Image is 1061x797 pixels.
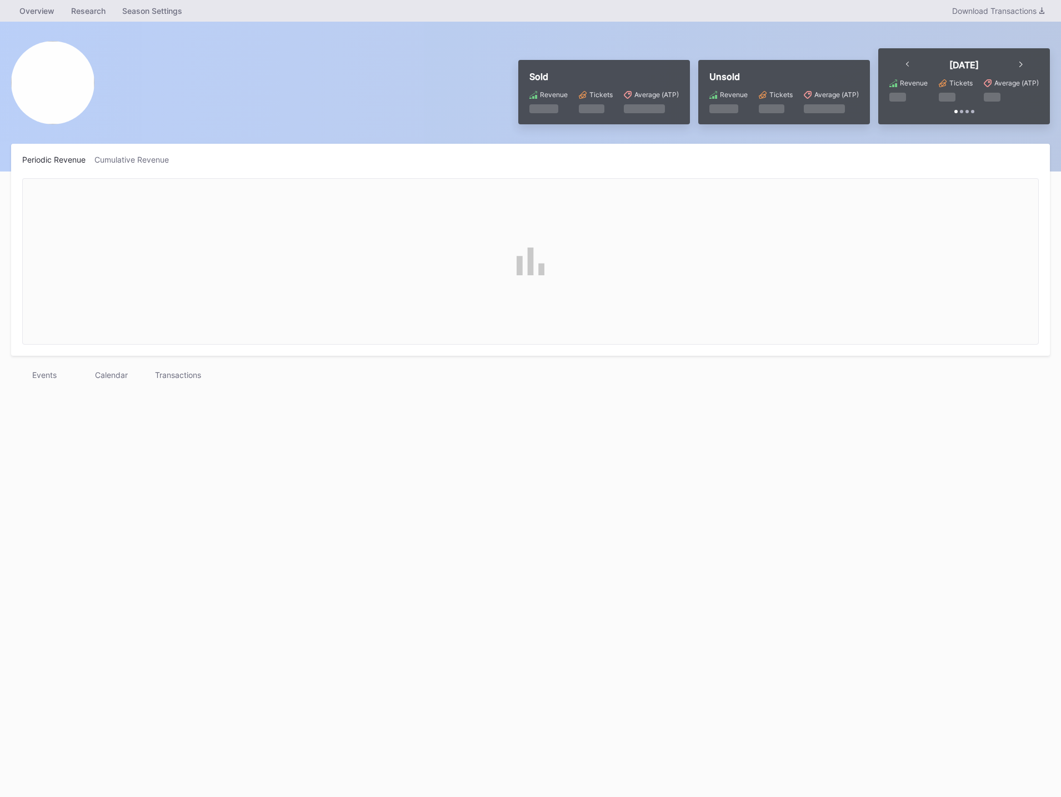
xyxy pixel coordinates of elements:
div: Periodic Revenue [22,155,94,164]
div: Download Transactions [952,6,1044,16]
div: Revenue [720,90,748,99]
a: Season Settings [114,3,191,19]
div: Tickets [949,79,973,87]
div: Tickets [769,90,793,99]
div: Average (ATP) [814,90,859,99]
div: Sold [529,71,679,82]
div: Transactions [144,367,211,383]
div: Revenue [900,79,928,87]
div: Revenue [540,90,568,99]
div: Unsold [709,71,859,82]
div: Calendar [78,367,144,383]
a: Research [63,3,114,19]
div: Tickets [589,90,613,99]
div: Average (ATP) [994,79,1039,87]
div: Cumulative Revenue [94,155,178,164]
div: Average (ATP) [634,90,679,99]
div: Events [11,367,78,383]
a: Overview [11,3,63,19]
div: [DATE] [949,59,979,70]
button: Download Transactions [947,3,1050,18]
